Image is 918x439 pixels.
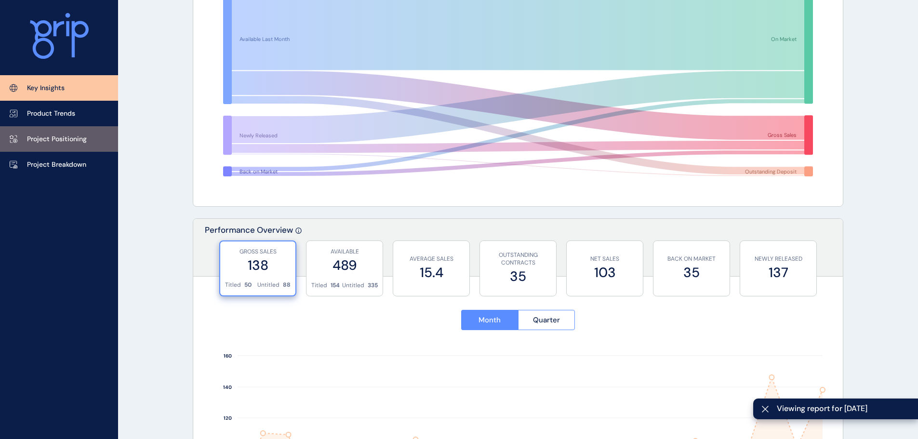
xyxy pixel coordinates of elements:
[224,415,232,421] text: 120
[572,255,638,263] p: NET SALES
[311,281,327,290] p: Titled
[658,255,725,263] p: BACK ON MARKET
[745,263,812,282] label: 137
[479,315,501,325] span: Month
[572,263,638,282] label: 103
[244,281,252,289] p: 50
[518,310,575,330] button: Quarter
[311,256,378,275] label: 489
[283,281,291,289] p: 88
[27,160,86,170] p: Project Breakdown
[311,248,378,256] p: AVAILABLE
[223,384,232,390] text: 140
[27,134,87,144] p: Project Positioning
[777,403,910,414] span: Viewing report for [DATE]
[27,109,75,119] p: Product Trends
[745,255,812,263] p: NEWLY RELEASED
[398,255,465,263] p: AVERAGE SALES
[257,281,279,289] p: Untitled
[658,263,725,282] label: 35
[225,248,291,256] p: GROSS SALES
[342,281,364,290] p: Untitled
[368,281,378,290] p: 335
[533,315,560,325] span: Quarter
[485,267,551,286] label: 35
[224,353,232,359] text: 160
[225,256,291,275] label: 138
[225,281,241,289] p: Titled
[485,251,551,267] p: OUTSTANDING CONTRACTS
[205,225,293,276] p: Performance Overview
[398,263,465,282] label: 15.4
[331,281,340,290] p: 154
[27,83,65,93] p: Key Insights
[461,310,518,330] button: Month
